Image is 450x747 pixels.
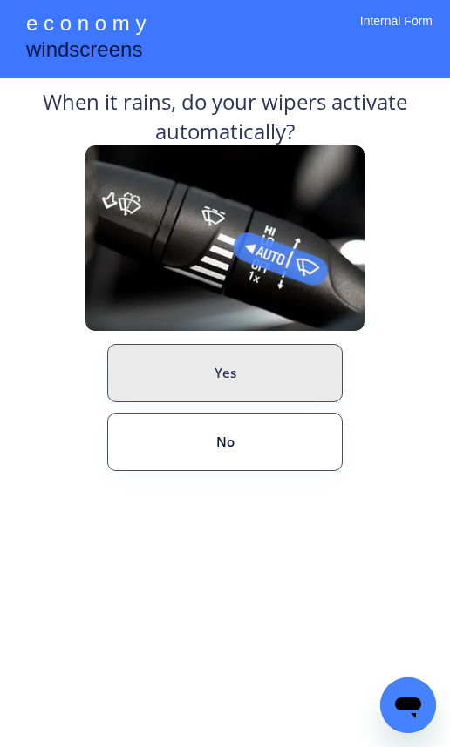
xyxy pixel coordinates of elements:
div: Internal Form [360,13,433,52]
img: Rain%20Sensor%20Example.png [85,145,365,331]
button: Yes [107,344,343,402]
iframe: Button to launch messaging window [380,677,436,733]
div: windscreens [26,35,142,69]
div: e c o n o m y [26,9,146,42]
div: When it rains, do your wipers activate automatically? [11,87,439,145]
button: No [107,413,343,471]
